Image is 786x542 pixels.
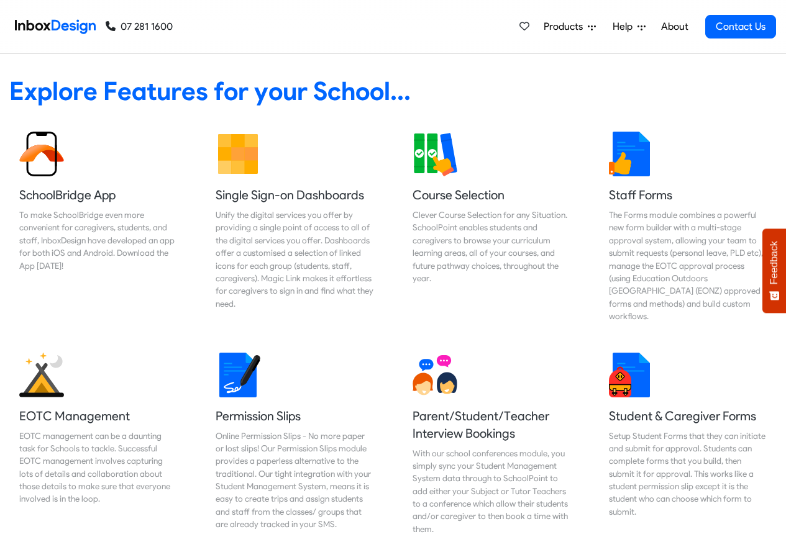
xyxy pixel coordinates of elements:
div: Clever Course Selection for any Situation. SchoolPoint enables students and caregivers to browse ... [413,209,570,284]
img: 2022_01_18_icon_signature.svg [216,353,260,397]
h5: Parent/Student/Teacher Interview Bookings [413,407,570,442]
h5: Student & Caregiver Forms [609,407,767,425]
img: 2022_01_13_icon_sb_app.svg [19,132,64,176]
h5: Single Sign-on Dashboards [216,186,373,204]
div: To make SchoolBridge even more convenient for caregivers, students, and staff, InboxDesign have d... [19,209,177,272]
h5: Course Selection [413,186,570,204]
img: 2022_01_25_icon_eonz.svg [19,353,64,397]
button: Feedback - Show survey [762,228,786,313]
div: Setup Student Forms that they can initiate and submit for approval. Students can complete forms t... [609,430,767,518]
div: Unify the digital services you offer by providing a single point of access to all of the digital ... [216,209,373,310]
div: With our school conferences module, you simply sync your Student Management System data through t... [413,447,570,536]
heading: Explore Features for your School... [9,75,777,107]
img: 2022_01_13_icon_student_form.svg [609,353,654,397]
h5: Staff Forms [609,186,767,204]
a: Single Sign-on Dashboards Unify the digital services you offer by providing a single point of acc... [206,122,383,333]
a: Help [608,14,651,39]
a: About [657,14,692,39]
div: Online Permission Slips - No more paper or lost slips! ​Our Permission Slips module provides a pa... [216,430,373,531]
span: Products [544,19,588,34]
h5: SchoolBridge App [19,186,177,204]
a: Course Selection Clever Course Selection for any Situation. SchoolPoint enables students and care... [403,122,580,333]
div: The Forms module combines a powerful new form builder with a multi-stage approval system, allowin... [609,209,767,323]
img: 2022_01_13_icon_course_selection.svg [413,132,457,176]
span: Feedback [769,241,780,284]
span: Help [613,19,637,34]
img: 2022_01_13_icon_conversation.svg [413,353,457,397]
h5: EOTC Management [19,407,177,425]
a: Products [539,14,601,39]
h5: Permission Slips [216,407,373,425]
div: EOTC management can be a daunting task for Schools to tackle. Successful EOTC management involves... [19,430,177,505]
a: Staff Forms The Forms module combines a powerful new form builder with a multi-stage approval sys... [599,122,777,333]
img: 2022_01_13_icon_grid.svg [216,132,260,176]
a: Contact Us [705,15,776,38]
a: 07 281 1600 [106,19,173,34]
a: SchoolBridge App To make SchoolBridge even more convenient for caregivers, students, and staff, I... [9,122,187,333]
img: 2022_01_13_icon_thumbsup.svg [609,132,654,176]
